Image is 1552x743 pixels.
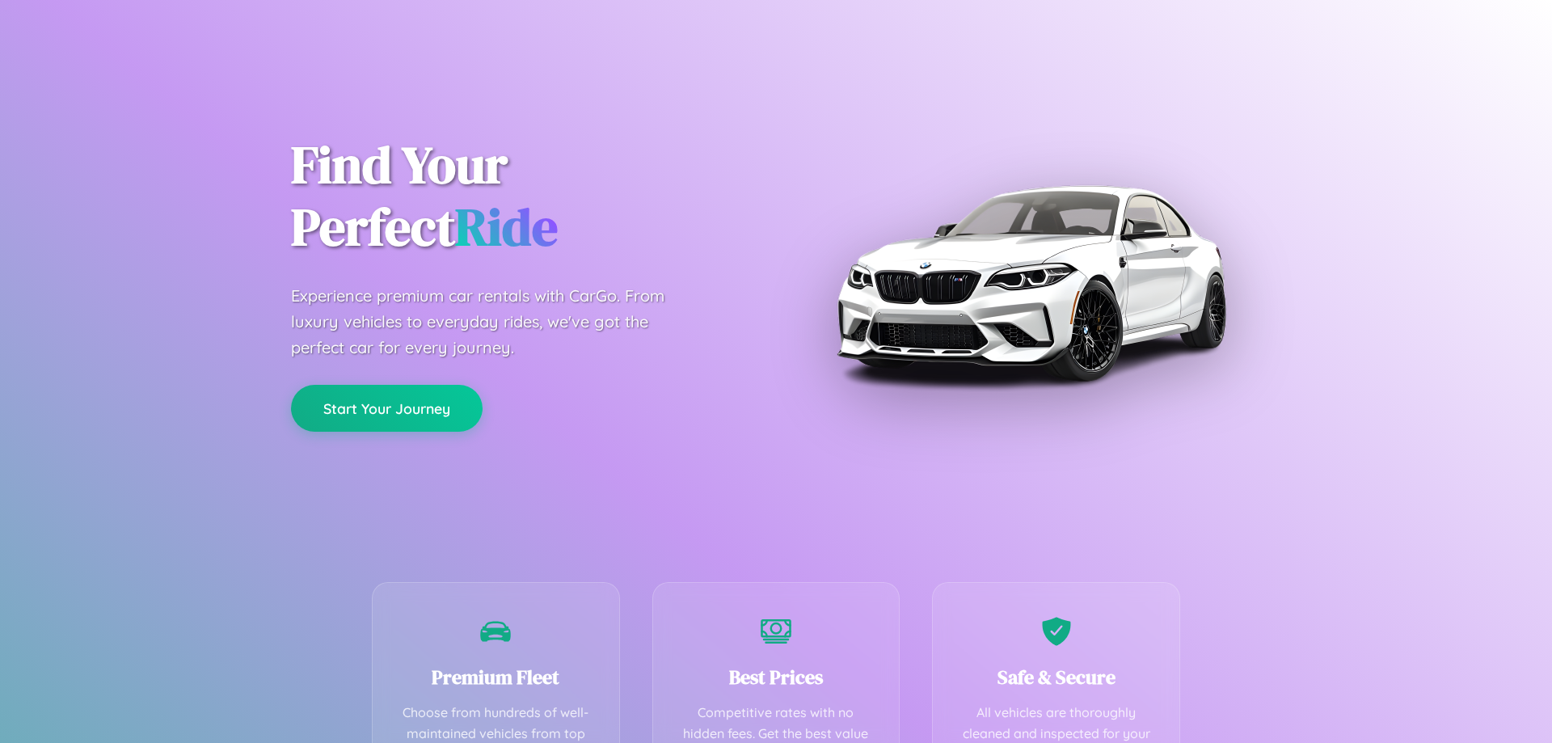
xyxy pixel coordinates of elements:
[957,664,1155,690] h3: Safe & Secure
[291,283,695,361] p: Experience premium car rentals with CarGo. From luxury vehicles to everyday rides, we've got the ...
[397,664,595,690] h3: Premium Fleet
[829,81,1233,485] img: Premium BMW car rental vehicle
[455,192,558,262] span: Ride
[291,134,752,259] h1: Find Your Perfect
[677,664,875,690] h3: Best Prices
[291,385,483,432] button: Start Your Journey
